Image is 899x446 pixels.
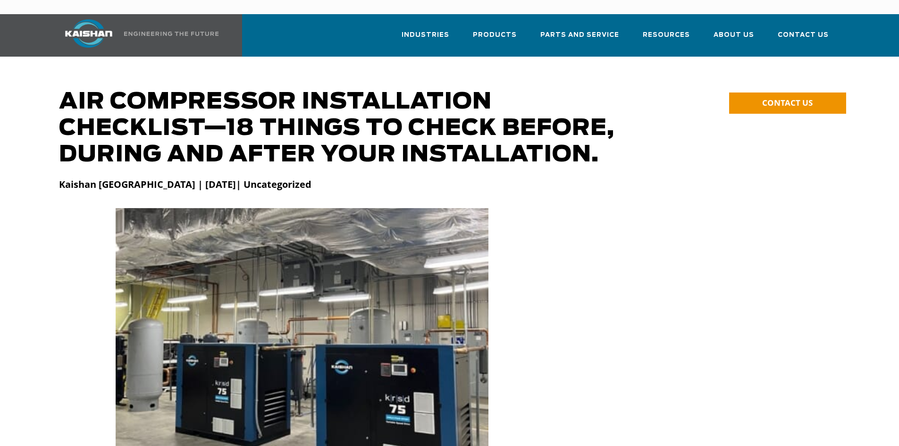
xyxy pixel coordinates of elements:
span: CONTACT US [762,97,813,108]
a: Products [473,23,517,55]
a: Parts and Service [540,23,619,55]
span: Resources [643,30,690,41]
span: About Us [714,30,754,41]
span: Industries [402,30,449,41]
span: Products [473,30,517,41]
a: Kaishan USA [53,14,220,57]
span: Parts and Service [540,30,619,41]
a: Industries [402,23,449,55]
a: About Us [714,23,754,55]
span: Contact Us [778,30,829,41]
strong: Kaishan [GEOGRAPHIC_DATA] | [DATE]| Uncategorized [59,178,311,191]
img: Engineering the future [124,32,218,36]
img: kaishan logo [53,19,124,48]
h1: Air Compressor Installation Checklist—18 Things To Check Before, During and After Your Installation. [59,89,642,168]
a: Contact Us [778,23,829,55]
a: CONTACT US [729,93,846,114]
a: Resources [643,23,690,55]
